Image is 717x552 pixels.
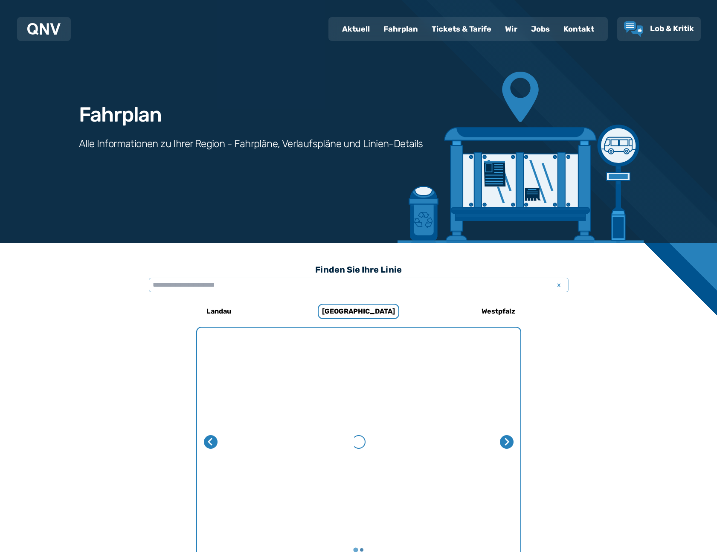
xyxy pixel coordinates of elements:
button: Letzte Seite [204,435,218,449]
a: Landau [162,301,276,322]
a: Tickets & Tarife [425,18,498,40]
a: Westpfalz [442,301,555,322]
a: [GEOGRAPHIC_DATA] [302,301,415,322]
a: Fahrplan [377,18,425,40]
span: x [553,280,565,290]
a: Jobs [524,18,557,40]
a: Wir [498,18,524,40]
button: Gehe zu Seite 2 [360,548,363,552]
h3: Alle Informationen zu Ihrer Region - Fahrpläne, Verlaufspläne und Linien-Details [79,137,423,151]
span: Lob & Kritik [650,24,694,33]
img: QNV Logo [27,23,61,35]
a: Aktuell [335,18,377,40]
h1: Fahrplan [79,105,162,125]
button: Nächste Seite [500,435,514,449]
h6: Landau [203,305,235,318]
h3: Finden Sie Ihre Linie [149,260,569,279]
h6: Westpfalz [478,305,519,318]
a: Lob & Kritik [624,21,694,37]
h6: [GEOGRAPHIC_DATA] [318,304,399,319]
a: QNV Logo [27,20,61,38]
a: Kontakt [557,18,601,40]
